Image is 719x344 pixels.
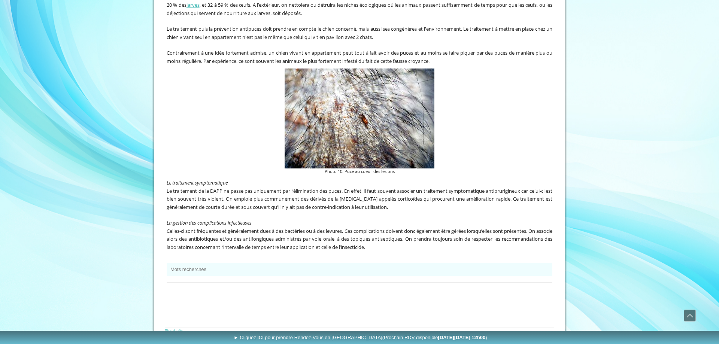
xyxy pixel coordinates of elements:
a: Défiler vers le haut [684,310,696,322]
span: (Prochain RDV disponible ) [382,335,487,340]
span: Défiler vers le haut [684,310,695,321]
span: ► Cliquez ICI pour prendre Rendez-Vous en [GEOGRAPHIC_DATA] [234,335,487,340]
span: Contrairement à une idée fortement admise, un chien vivant en appartement peut tout à fait avoir ... [167,49,552,64]
b: [DATE][DATE] 12h00 [438,335,486,340]
span: Celles-ci sont fréquentes et généralement dues à des bactéries ou à des levures. Ces complication... [167,228,552,250]
figcaption: Photo 10: Puce au coeur des lésions [285,168,434,175]
span: Le traitement symptomatique [167,179,228,186]
button: Mots recherchés [167,263,552,276]
span: Le traitement de la DAPP ne passe pas uniquement par l’élimination des puces. En effet, il faut s... [167,188,552,210]
img: Photo 10: Puce au coeur des lésions [285,69,434,168]
span: La gestion des complications infectieuses [167,219,252,226]
span: Le traitement puis la prévention antipuces doit prendre en compte le chien concerné, mais aussi s... [167,25,552,40]
a: Plan du site [165,328,183,334]
a: larves [186,1,200,8]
